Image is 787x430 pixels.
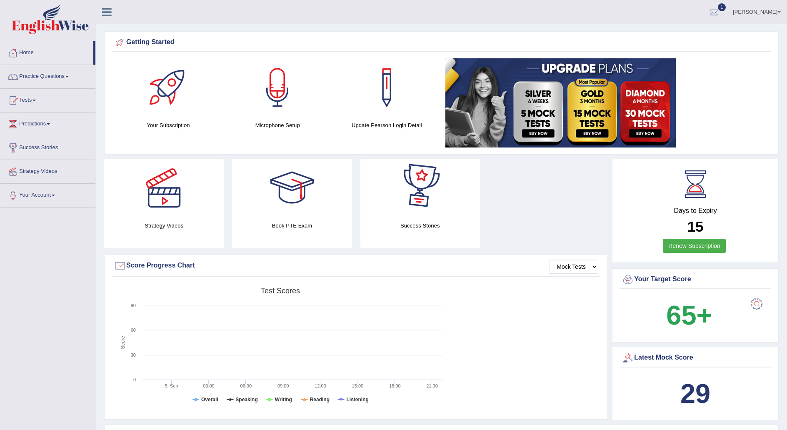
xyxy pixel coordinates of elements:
tspan: Overall [201,397,218,402]
a: Predictions [0,112,95,133]
text: 15:00 [352,383,364,388]
b: 65+ [666,300,712,330]
h4: Strategy Videos [104,221,224,230]
text: 12:00 [315,383,326,388]
div: Getting Started [114,36,769,49]
h4: Success Stories [360,221,480,230]
tspan: Test scores [261,287,300,295]
a: Practice Questions [0,65,95,86]
div: Your Target Score [622,273,769,286]
text: 18:00 [389,383,401,388]
h4: Book PTE Exam [232,221,352,230]
text: 21:00 [426,383,438,388]
text: 90 [131,303,136,308]
text: 06:00 [240,383,252,388]
span: 1 [718,3,726,11]
text: 0 [133,377,136,382]
b: 29 [680,378,710,409]
tspan: Listening [347,397,369,402]
a: Your Account [0,184,95,205]
h4: Microphone Setup [227,121,328,130]
a: Strategy Videos [0,160,95,181]
text: 03:00 [203,383,215,388]
tspan: Score [120,336,126,349]
text: 09:00 [277,383,289,388]
img: small5.jpg [445,58,676,147]
b: 15 [687,218,704,235]
tspan: Writing [275,397,292,402]
h4: Your Subscription [118,121,219,130]
text: 60 [131,327,136,332]
tspan: 5. Sep [165,383,178,388]
tspan: Reading [310,397,330,402]
div: Score Progress Chart [114,260,598,272]
text: 30 [131,352,136,357]
a: Home [0,41,93,62]
div: Latest Mock Score [622,352,769,364]
a: Success Stories [0,136,95,157]
h4: Update Pearson Login Detail [336,121,437,130]
tspan: Speaking [235,397,257,402]
h4: Days to Expiry [622,207,769,215]
a: Tests [0,89,95,110]
a: Renew Subscription [663,239,726,253]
